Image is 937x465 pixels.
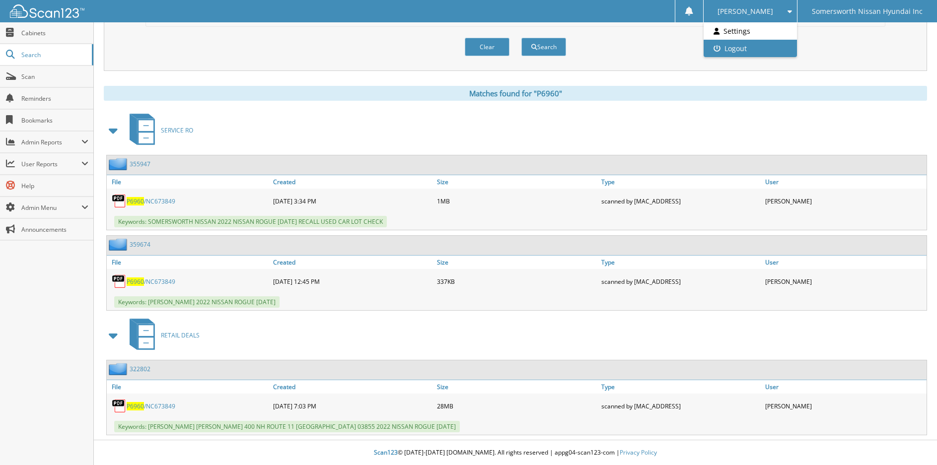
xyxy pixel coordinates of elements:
[114,296,280,308] span: Keywords: [PERSON_NAME] 2022 NISSAN ROGUE [DATE]
[812,8,923,14] span: Somersworth Nissan Hyundai Inc
[620,448,657,457] a: Privacy Policy
[124,316,200,355] a: RETAIL DEALS
[599,396,763,416] div: scanned by [MAC_ADDRESS]
[130,160,150,168] a: 355947
[161,331,200,339] span: RETAIL DEALS
[21,182,88,190] span: Help
[434,396,598,416] div: 28MB
[10,4,84,18] img: scan123-logo-white.svg
[114,421,460,432] span: Keywords: [PERSON_NAME] [PERSON_NAME] 400 NH ROUTE 11 [GEOGRAPHIC_DATA] 03855 2022 NISSAN ROGUE [...
[434,271,598,291] div: 337KB
[271,396,434,416] div: [DATE] 7:03 PM
[127,197,144,205] span: P6960
[114,216,387,227] span: Keywords: SOMERSWORTH NISSAN 2022 NISSAN ROGUE [DATE] RECALL USED CAR LOT CHECK
[599,256,763,269] a: Type
[127,197,175,205] a: P6960/NC673849
[130,240,150,249] a: 359674
[434,191,598,211] div: 1MB
[887,417,937,465] iframe: Chat Widget
[763,271,927,291] div: [PERSON_NAME]
[718,8,773,14] span: [PERSON_NAME]
[109,363,130,375] img: folder2.png
[21,116,88,125] span: Bookmarks
[127,277,144,286] span: P6960
[107,256,271,269] a: File
[112,399,127,413] img: PDF.png
[109,238,130,251] img: folder2.png
[130,365,150,373] a: 322802
[763,396,927,416] div: [PERSON_NAME]
[599,380,763,394] a: Type
[271,175,434,189] a: Created
[21,51,87,59] span: Search
[127,402,144,410] span: P6960
[112,274,127,289] img: PDF.png
[599,271,763,291] div: scanned by [MAC_ADDRESS]
[104,86,927,101] div: Matches found for "P6960"
[704,40,797,57] a: Logout
[599,175,763,189] a: Type
[21,160,81,168] span: User Reports
[107,380,271,394] a: File
[434,380,598,394] a: Size
[271,256,434,269] a: Created
[161,126,193,134] span: SERVICE RO
[127,277,175,286] a: P6960/NC673849
[124,111,193,150] a: SERVICE RO
[374,448,398,457] span: Scan123
[521,38,566,56] button: Search
[21,225,88,234] span: Announcements
[271,271,434,291] div: [DATE] 12:45 PM
[763,175,927,189] a: User
[704,22,797,40] a: Settings
[21,203,81,212] span: Admin Menu
[21,94,88,103] span: Reminders
[599,191,763,211] div: scanned by [MAC_ADDRESS]
[465,38,509,56] button: Clear
[21,72,88,81] span: Scan
[763,191,927,211] div: [PERSON_NAME]
[94,441,937,465] div: © [DATE]-[DATE] [DOMAIN_NAME]. All rights reserved | appg04-scan123-com |
[21,138,81,146] span: Admin Reports
[271,380,434,394] a: Created
[127,402,175,410] a: P6960/NC673849
[763,380,927,394] a: User
[434,256,598,269] a: Size
[271,191,434,211] div: [DATE] 3:34 PM
[434,175,598,189] a: Size
[21,29,88,37] span: Cabinets
[763,256,927,269] a: User
[109,158,130,170] img: folder2.png
[112,194,127,208] img: PDF.png
[107,175,271,189] a: File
